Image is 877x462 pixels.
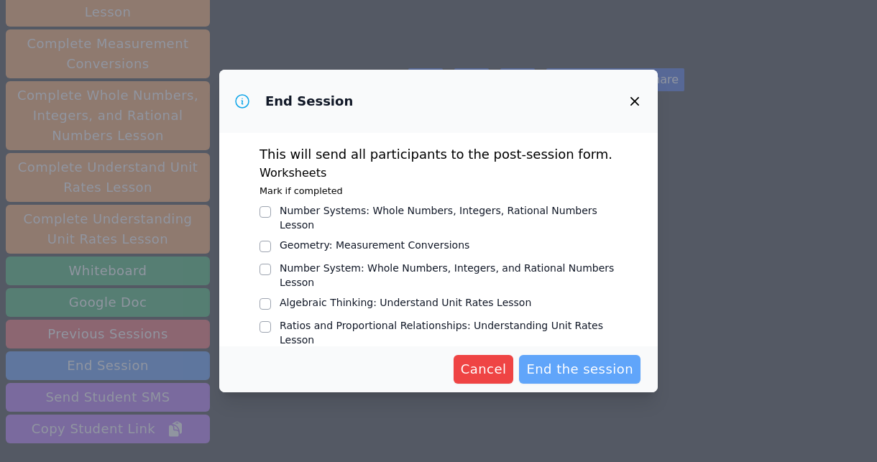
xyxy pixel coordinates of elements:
p: This will send all participants to the post-session form. [260,144,617,165]
h3: End Session [265,93,353,110]
span: End the session [526,359,633,379]
small: Mark if completed [260,185,343,196]
div: Number Systems : Whole Numbers, Integers, Rational Numbers Lesson [280,203,617,232]
div: Algebraic Thinking : Understand Unit Rates Lesson [280,295,531,310]
div: Ratios and Proportional Relationships : Understanding Unit Rates Lesson [280,318,617,347]
button: End the session [519,355,640,384]
h3: Worksheets [260,165,617,182]
button: Cancel [454,355,514,384]
div: Number System : Whole Numbers, Integers, and Rational Numbers Lesson [280,261,617,290]
div: Geometry : Measurement Conversions [280,238,469,252]
span: Cancel [461,359,507,379]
